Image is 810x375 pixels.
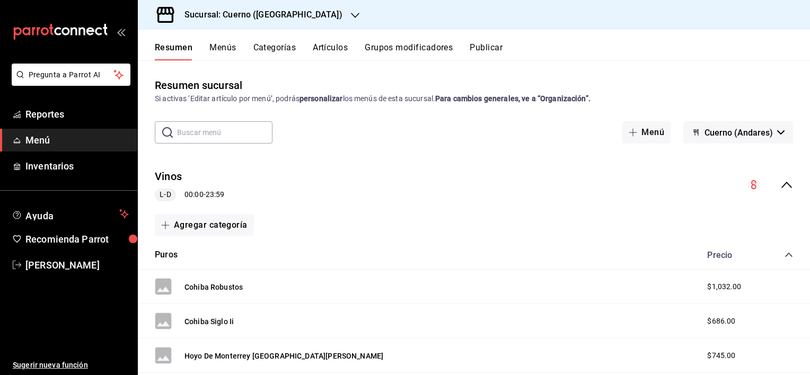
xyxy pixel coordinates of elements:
[25,159,129,173] span: Inventarios
[155,42,810,60] div: navigation tabs
[25,208,115,220] span: Ayuda
[785,251,793,259] button: collapse-category-row
[177,122,272,143] input: Buscar menú
[707,281,741,292] span: $1,032.00
[209,42,236,60] button: Menús
[253,42,296,60] button: Categorías
[707,316,735,327] span: $686.00
[155,77,242,93] div: Resumen sucursal
[705,128,773,138] span: Cuerno (Andares)
[25,107,129,121] span: Reportes
[155,249,178,261] button: Puros
[697,250,764,260] div: Precio
[25,232,129,246] span: Recomienda Parrot
[13,360,129,371] span: Sugerir nueva función
[184,351,383,361] button: Hoyo De Monterrey [GEOGRAPHIC_DATA][PERSON_NAME]
[300,94,343,103] strong: personalizar
[155,189,175,200] span: L-D
[683,121,793,144] button: Cuerno (Andares)
[155,214,254,236] button: Agregar categoría
[25,258,129,272] span: [PERSON_NAME]
[138,160,810,210] div: collapse-menu-row
[313,42,348,60] button: Artículos
[435,94,591,103] strong: Para cambios generales, ve a “Organización”.
[155,169,182,184] button: Vinos
[7,77,130,88] a: Pregunta a Parrot AI
[12,64,130,86] button: Pregunta a Parrot AI
[25,133,129,147] span: Menú
[184,316,234,327] button: Cohiba Siglo Ii
[117,28,125,36] button: open_drawer_menu
[155,93,793,104] div: Si activas ‘Editar artículo por menú’, podrás los menús de esta sucursal.
[184,282,243,292] button: Cohiba Robustos
[365,42,453,60] button: Grupos modificadores
[176,8,342,21] h3: Sucursal: Cuerno ([GEOGRAPHIC_DATA])
[155,42,192,60] button: Resumen
[155,189,224,201] div: 00:00 - 23:59
[707,350,735,361] span: $745.00
[622,121,671,144] button: Menú
[29,69,114,81] span: Pregunta a Parrot AI
[470,42,503,60] button: Publicar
